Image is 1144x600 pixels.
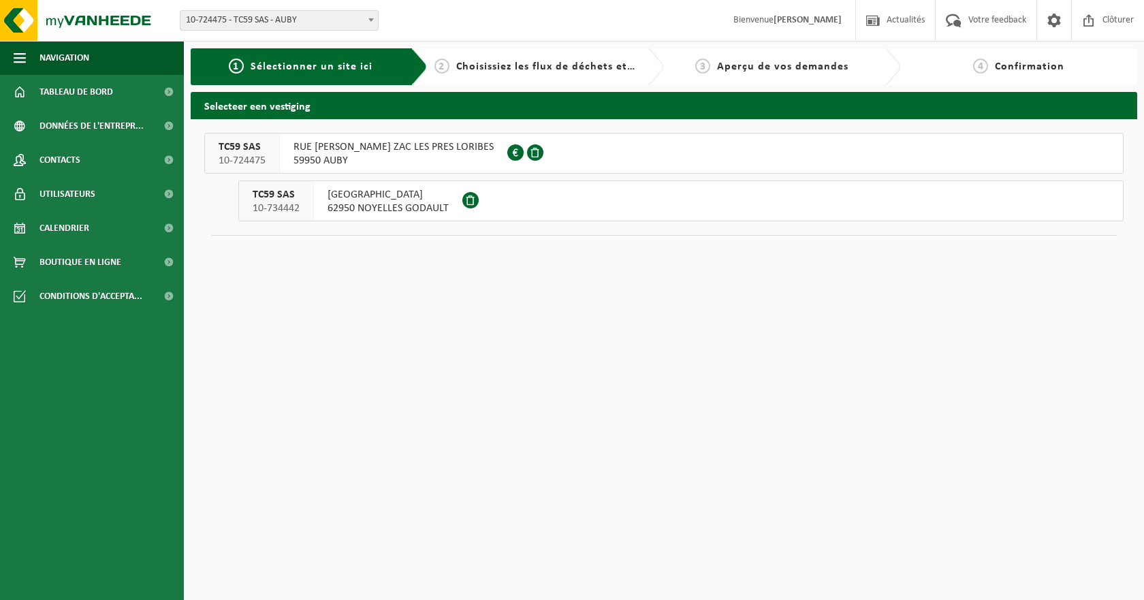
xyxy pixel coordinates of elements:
[717,61,848,72] span: Aperçu de vos demandes
[253,188,300,202] span: TC59 SAS
[39,177,95,211] span: Utilisateurs
[456,61,683,72] span: Choisissiez les flux de déchets et récipients
[39,75,113,109] span: Tableau de bord
[39,245,121,279] span: Boutique en ligne
[204,133,1124,174] button: TC59 SAS 10-724475 RUE [PERSON_NAME] ZAC LES PRES LORIBES59950 AUBY
[219,140,266,154] span: TC59 SAS
[39,41,89,75] span: Navigation
[229,59,244,74] span: 1
[238,180,1124,221] button: TC59 SAS 10-734442 [GEOGRAPHIC_DATA]62950 NOYELLES GODAULT
[695,59,710,74] span: 3
[219,154,266,168] span: 10-724475
[328,202,449,215] span: 62950 NOYELLES GODAULT
[191,92,1137,119] h2: Selecteer een vestiging
[293,140,494,154] span: RUE [PERSON_NAME] ZAC LES PRES LORIBES
[328,188,449,202] span: [GEOGRAPHIC_DATA]
[180,10,379,31] span: 10-724475 - TC59 SAS - AUBY
[251,61,372,72] span: Sélectionner un site ici
[39,211,89,245] span: Calendrier
[253,202,300,215] span: 10-734442
[293,154,494,168] span: 59950 AUBY
[995,61,1064,72] span: Confirmation
[39,143,80,177] span: Contacts
[39,109,144,143] span: Données de l'entrepr...
[180,11,378,30] span: 10-724475 - TC59 SAS - AUBY
[973,59,988,74] span: 4
[434,59,449,74] span: 2
[39,279,142,313] span: Conditions d'accepta...
[774,15,842,25] strong: [PERSON_NAME]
